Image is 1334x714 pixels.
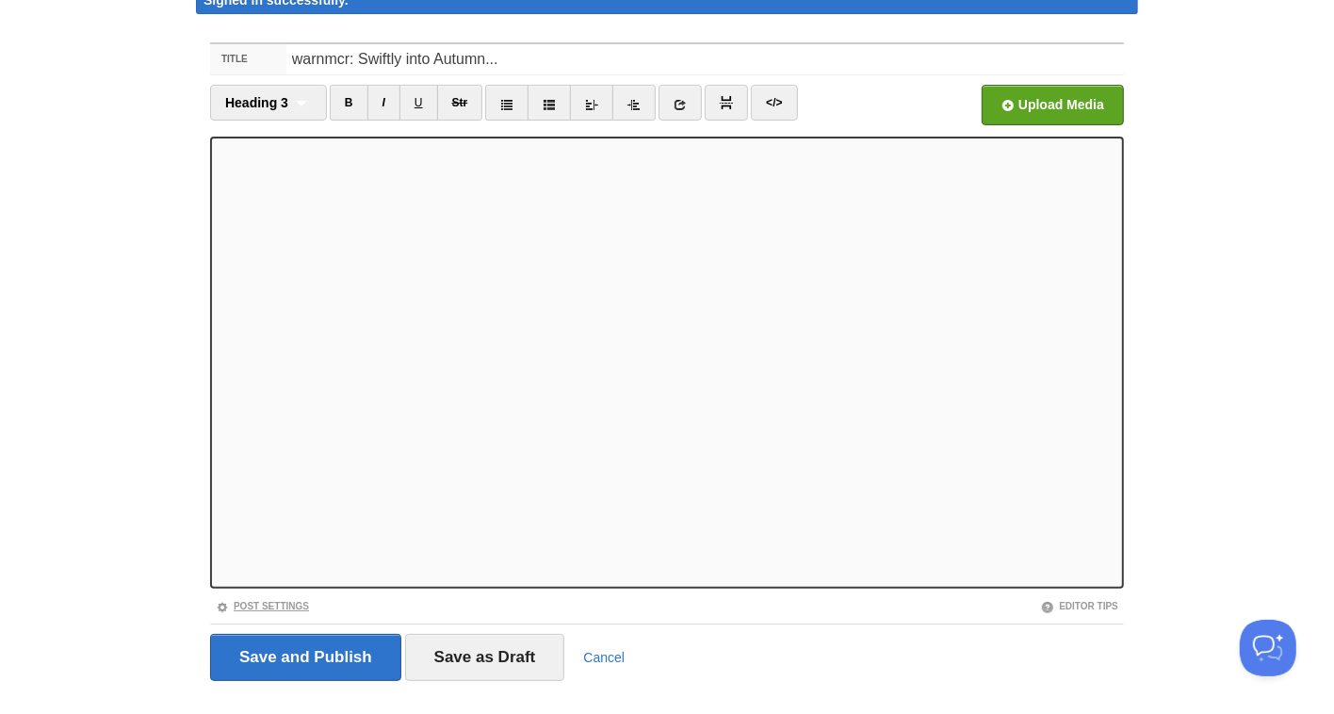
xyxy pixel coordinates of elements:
label: Title [210,44,286,74]
a: Post Settings [216,601,309,611]
a: U [399,85,438,121]
iframe: Help Scout Beacon - Open [1240,620,1296,676]
a: Cancel [583,650,625,665]
a: Editor Tips [1041,601,1118,611]
a: B [330,85,368,121]
a: Str [437,85,483,121]
del: Str [452,96,468,109]
span: Heading 3 [225,95,288,110]
a: </> [751,85,797,121]
input: Save as Draft [405,634,565,681]
input: Save and Publish [210,634,401,681]
a: I [367,85,400,121]
img: pagebreak-icon.png [720,96,733,109]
